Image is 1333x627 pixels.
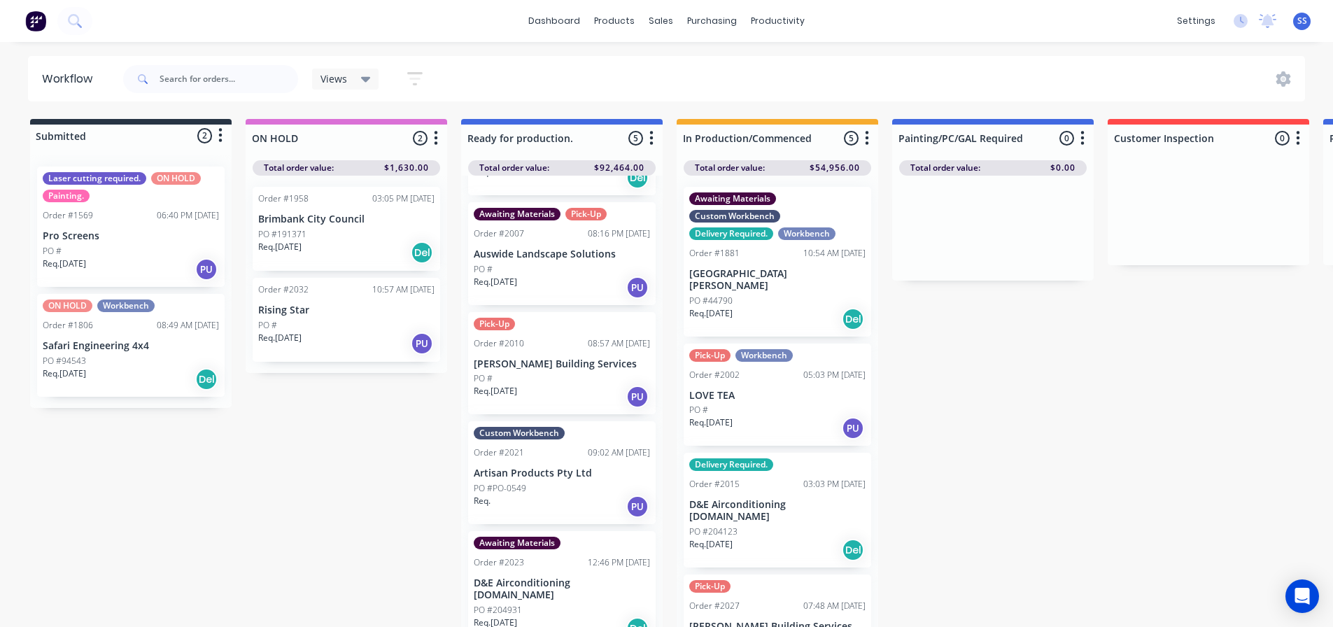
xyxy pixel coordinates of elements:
div: Laser cutting required.ON HOLDPainting.Order #156906:40 PM [DATE]Pro ScreensPO #Req.[DATE]PU [37,167,225,287]
p: PO #PO-0549 [474,482,526,495]
div: ON HOLD [43,300,92,312]
p: Auswide Landscape Solutions [474,248,650,260]
p: Req. [DATE] [689,538,733,551]
div: ON HOLDWorkbenchOrder #180608:49 AM [DATE]Safari Engineering 4x4PO #94543Req.[DATE]Del [37,294,225,397]
div: Order #1958 [258,192,309,205]
p: [PERSON_NAME] Building Services [474,358,650,370]
p: PO #204931 [474,604,522,617]
div: Order #2002 [689,369,740,381]
span: Total order value: [479,162,549,174]
div: Awaiting Materials [474,208,560,220]
div: Workbench [97,300,155,312]
div: 08:16 PM [DATE] [588,227,650,240]
div: PU [626,276,649,299]
div: 03:05 PM [DATE] [372,192,435,205]
div: Order #2027 [689,600,740,612]
p: Req. [474,495,491,507]
span: $54,956.00 [810,162,860,174]
span: Total order value: [264,162,334,174]
div: 10:54 AM [DATE] [803,247,866,260]
input: Search for orders... [160,65,298,93]
p: PO #204123 [689,526,738,538]
p: Req. [DATE] [43,258,86,270]
div: Order #2007 [474,227,524,240]
div: PU [411,332,433,355]
p: D&E Airconditioning [DOMAIN_NAME] [689,499,866,523]
div: Awaiting MaterialsCustom WorkbenchDelivery Required.WorkbenchOrder #188110:54 AM [DATE][GEOGRAPHI... [684,187,871,337]
p: D&E Airconditioning [DOMAIN_NAME] [474,577,650,601]
div: Del [195,368,218,390]
div: 09:02 AM [DATE] [588,446,650,459]
div: Awaiting Materials [689,192,776,205]
div: Workbench [735,349,793,362]
div: Workflow [42,71,99,87]
div: products [587,10,642,31]
div: Del [411,241,433,264]
span: Views [320,71,347,86]
p: PO #191371 [258,228,306,241]
p: Req. [DATE] [258,332,302,344]
div: 12:46 PM [DATE] [588,556,650,569]
div: Painting. [43,190,90,202]
div: Pick-Up [474,318,515,330]
div: Open Intercom Messenger [1285,579,1319,613]
span: Total order value: [695,162,765,174]
p: Rising Star [258,304,435,316]
div: PU [842,417,864,439]
p: Brimbank City Council [258,213,435,225]
div: 06:40 PM [DATE] [157,209,219,222]
div: Delivery Required.Order #201503:03 PM [DATE]D&E Airconditioning [DOMAIN_NAME]PO #204123Req.[DATE]Del [684,453,871,568]
div: Custom WorkbenchOrder #202109:02 AM [DATE]Artisan Products Pty LtdPO #PO-0549Req.PU [468,421,656,524]
div: settings [1170,10,1222,31]
div: Order #2023 [474,556,524,569]
p: Pro Screens [43,230,219,242]
div: Awaiting Materials [474,537,560,549]
div: ON HOLD [151,172,201,185]
div: purchasing [680,10,744,31]
span: SS [1297,15,1307,27]
div: 07:48 AM [DATE] [803,600,866,612]
div: Order #195803:05 PM [DATE]Brimbank City CouncilPO #191371Req.[DATE]Del [253,187,440,271]
p: PO # [689,404,708,416]
div: Delivery Required. [689,458,773,471]
div: 05:03 PM [DATE] [803,369,866,381]
div: Pick-Up [689,349,731,362]
p: Safari Engineering 4x4 [43,340,219,352]
div: Workbench [778,227,835,240]
div: 10:57 AM [DATE] [372,283,435,296]
p: PO #44790 [689,295,733,307]
span: $1,630.00 [384,162,429,174]
div: Order #1881 [689,247,740,260]
p: Artisan Products Pty Ltd [474,467,650,479]
div: Order #2010 [474,337,524,350]
div: Order #2021 [474,446,524,459]
div: Del [842,539,864,561]
span: Total order value: [910,162,980,174]
div: Del [626,167,649,189]
div: 03:03 PM [DATE] [803,478,866,491]
div: Custom Workbench [689,210,780,223]
div: 08:49 AM [DATE] [157,319,219,332]
p: PO # [474,263,493,276]
a: dashboard [521,10,587,31]
p: Req. [DATE] [474,276,517,288]
div: productivity [744,10,812,31]
div: Del [842,308,864,330]
p: PO # [474,372,493,385]
p: Req. [DATE] [258,241,302,253]
p: LOVE TEA [689,390,866,402]
p: Req. [DATE] [689,307,733,320]
div: Delivery Required. [689,227,773,240]
div: Pick-UpOrder #201008:57 AM [DATE][PERSON_NAME] Building ServicesPO #Req.[DATE]PU [468,312,656,415]
div: PU [626,386,649,408]
div: sales [642,10,680,31]
div: Pick-Up [565,208,607,220]
p: PO # [43,245,62,258]
span: $0.00 [1050,162,1075,174]
div: Laser cutting required. [43,172,146,185]
div: Order #2032 [258,283,309,296]
div: Awaiting MaterialsPick-UpOrder #200708:16 PM [DATE]Auswide Landscape SolutionsPO #Req.[DATE]PU [468,202,656,305]
p: Req. [DATE] [474,385,517,397]
div: PU [626,495,649,518]
p: Req. [DATE] [689,416,733,429]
